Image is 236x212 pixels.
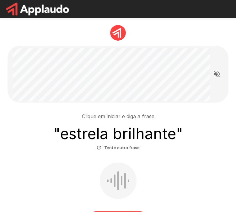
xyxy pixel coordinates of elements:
[53,124,60,143] font: "
[104,145,140,150] font: Tente outra frase
[110,25,126,41] img: applaudo_avatar.png
[82,113,154,119] font: Clique em iniciar e diga a frase
[176,124,183,143] font: "
[211,68,223,80] button: Leia as perguntas em voz alta
[95,143,141,153] button: Tente outra frase
[60,124,176,143] font: estrela brilhante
